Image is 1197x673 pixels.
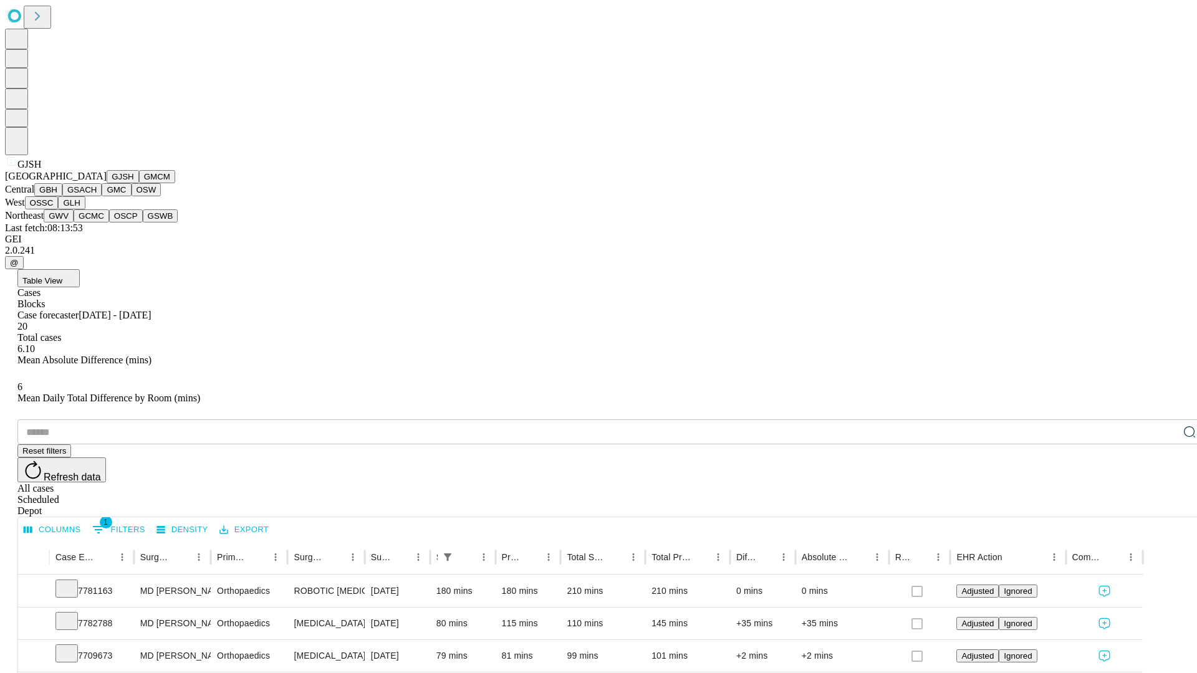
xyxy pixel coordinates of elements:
button: Menu [344,548,362,566]
button: GCMC [74,209,109,222]
button: Show filters [439,548,456,566]
div: [DATE] [371,608,424,639]
span: Last fetch: 08:13:53 [5,222,83,233]
span: West [5,197,25,208]
div: Surgeon Name [140,552,171,562]
span: Reset filters [22,446,66,456]
button: OSCP [109,209,143,222]
button: Sort [458,548,475,566]
div: MD [PERSON_NAME] [PERSON_NAME] Md [140,640,204,672]
button: Expand [24,646,43,667]
span: Total cases [17,332,61,343]
div: 145 mins [651,608,724,639]
button: GSACH [62,183,102,196]
span: [GEOGRAPHIC_DATA] [5,171,107,181]
button: Menu [410,548,427,566]
div: 110 mins [567,608,639,639]
button: Adjusted [956,649,999,662]
div: Comments [1072,552,1103,562]
span: Ignored [1004,586,1032,596]
button: Export [216,520,272,540]
span: GJSH [17,159,41,169]
button: Adjusted [956,585,999,598]
span: Adjusted [961,651,994,661]
button: Menu [709,548,727,566]
div: 0 mins [736,575,789,607]
button: GJSH [107,170,139,183]
div: Surgery Name [294,552,325,562]
div: Predicted In Room Duration [502,552,522,562]
span: Ignored [1004,651,1032,661]
div: 0 mins [802,575,883,607]
div: 115 mins [502,608,555,639]
div: 7709673 [55,640,128,672]
div: Total Predicted Duration [651,552,691,562]
div: +35 mins [802,608,883,639]
button: Ignored [999,617,1037,630]
div: Difference [736,552,756,562]
button: Sort [327,548,344,566]
button: Ignored [999,649,1037,662]
span: Ignored [1004,619,1032,628]
div: MD [PERSON_NAME] [PERSON_NAME] Md [140,575,204,607]
span: Case forecaster [17,310,79,320]
span: 1 [100,516,112,528]
button: Reset filters [17,444,71,457]
div: 81 mins [502,640,555,672]
button: Menu [625,548,642,566]
span: 6 [17,381,22,392]
div: ROBOTIC [MEDICAL_DATA] KNEE TOTAL [294,575,358,607]
button: GLH [58,196,85,209]
div: Resolved in EHR [895,552,911,562]
button: Menu [1122,548,1140,566]
div: Orthopaedics [217,575,281,607]
button: OSSC [25,196,59,209]
div: Absolute Difference [802,552,850,562]
button: GBH [34,183,62,196]
span: 6.10 [17,343,35,354]
button: Sort [173,548,190,566]
button: Table View [17,269,80,287]
div: EHR Action [956,552,1002,562]
button: Sort [522,548,540,566]
button: Sort [249,548,267,566]
button: GWV [44,209,74,222]
button: Sort [392,548,410,566]
button: Menu [540,548,557,566]
div: Primary Service [217,552,248,562]
button: Menu [930,548,947,566]
button: Sort [96,548,113,566]
div: [MEDICAL_DATA] [MEDICAL_DATA] [294,608,358,639]
button: Sort [912,548,930,566]
div: MD [PERSON_NAME] [PERSON_NAME] Md [140,608,204,639]
span: [DATE] - [DATE] [79,310,151,320]
button: Menu [868,548,886,566]
div: 2.0.241 [5,245,1192,256]
div: Orthopaedics [217,608,281,639]
button: Select columns [21,520,84,540]
button: Expand [24,581,43,603]
div: [DATE] [371,640,424,672]
span: Northeast [5,210,44,221]
button: Ignored [999,585,1037,598]
div: 180 mins [436,575,489,607]
button: Sort [692,548,709,566]
div: 1 active filter [439,548,456,566]
div: +2 mins [802,640,883,672]
span: @ [10,258,19,267]
div: 210 mins [567,575,639,607]
button: @ [5,256,24,269]
button: Menu [190,548,208,566]
button: Sort [851,548,868,566]
button: Menu [113,548,131,566]
button: Sort [607,548,625,566]
div: 210 mins [651,575,724,607]
button: GMC [102,183,131,196]
div: [DATE] [371,575,424,607]
div: Scheduled In Room Duration [436,552,438,562]
div: [MEDICAL_DATA] WITH [MEDICAL_DATA] REPAIR [294,640,358,672]
span: 20 [17,321,27,332]
div: +2 mins [736,640,789,672]
span: Table View [22,276,62,285]
button: Sort [1105,548,1122,566]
